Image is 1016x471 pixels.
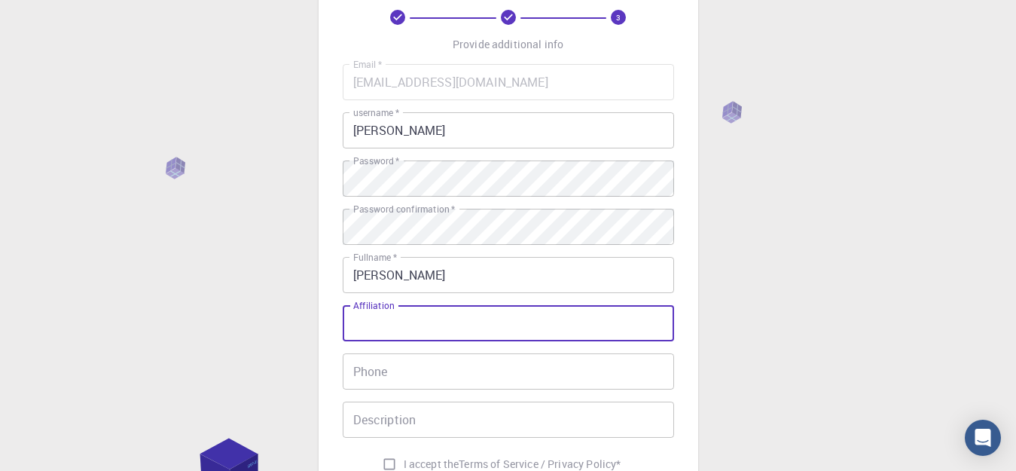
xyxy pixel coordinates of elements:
label: Email [353,58,382,71]
text: 3 [616,12,621,23]
label: Fullname [353,251,397,264]
label: username [353,106,399,119]
label: Password confirmation [353,203,455,216]
p: Provide additional info [453,37,563,52]
label: Password [353,154,399,167]
label: Affiliation [353,299,394,312]
div: Open Intercom Messenger [965,420,1001,456]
